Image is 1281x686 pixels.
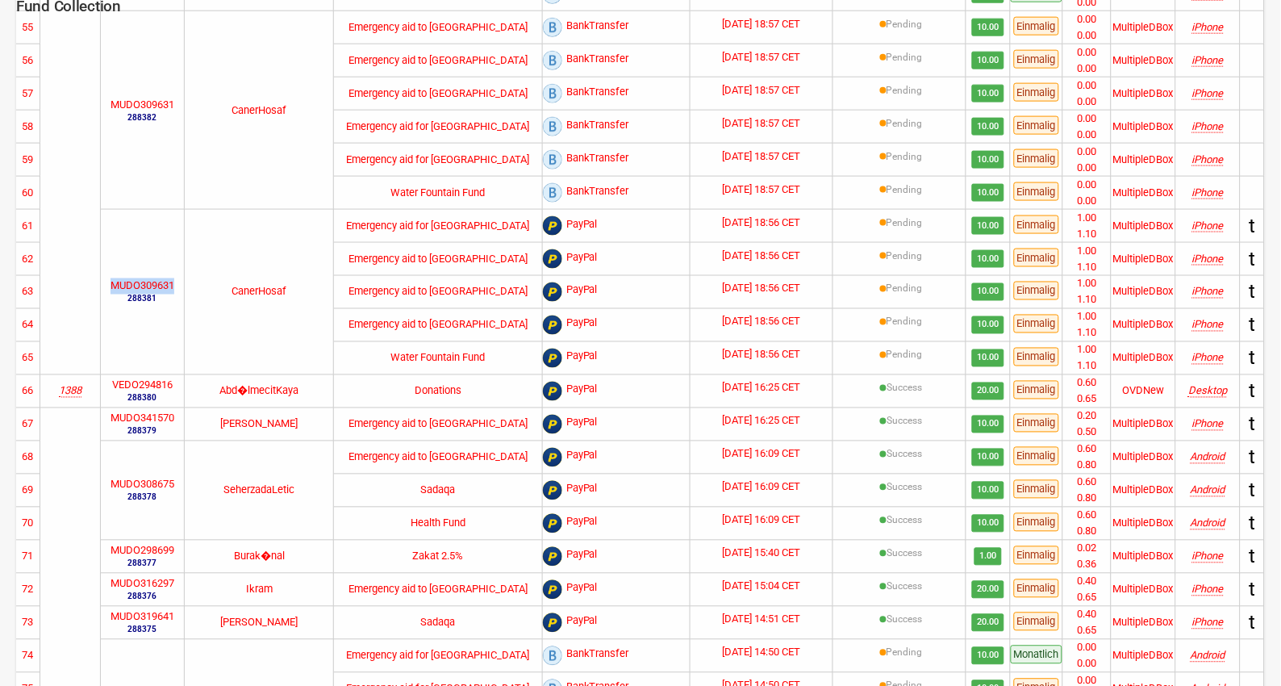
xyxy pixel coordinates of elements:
[334,110,542,143] td: Emergency aid for [GEOGRAPHIC_DATA]
[334,441,542,474] td: Emergency aid to [GEOGRAPHIC_DATA]
[723,82,801,98] label: [DATE] 18:57 CET
[723,380,801,396] label: [DATE] 16:25 CET
[1014,83,1059,102] span: Einmalig
[1063,656,1111,672] li: 0.00
[1063,508,1111,524] li: 0.60
[887,381,922,395] label: Success
[1014,149,1059,168] span: Einmalig
[887,546,922,561] label: Success
[723,49,801,65] label: [DATE] 18:57 CET
[112,392,173,404] small: 288380
[1191,451,1225,463] i: Mozilla/5.0 (Linux; Android 10; K) AppleWebKit/537.36 (KHTML, like Gecko) Chrome/140.0.0.0 Mobile...
[111,477,174,493] label: MUDO308675
[887,17,923,31] label: Pending
[1063,458,1111,474] li: 0.80
[1063,325,1111,341] li: 1.10
[16,242,40,275] td: 62
[111,411,174,427] label: MUDO341570
[1063,226,1111,242] li: 1.10
[1063,94,1111,110] li: 0.00
[185,540,334,573] td: Burak�nal
[1063,144,1111,160] li: 0.00
[111,609,174,625] label: MUDO319641
[59,385,81,397] i: Verein
[16,408,40,441] td: 67
[1192,584,1224,596] i: Mozilla/5.0 (iPhone; CPU iPhone OS 18_6_2 like Mac OS X) AppleWebKit/605.1.15 (KHTML, like Gecko)...
[1063,358,1111,374] li: 1.10
[723,248,801,264] label: [DATE] 18:56 CET
[566,646,629,666] span: BankTransfer
[972,151,1004,169] span: 10.00
[723,215,801,231] label: [DATE] 18:56 CET
[16,275,40,308] td: 63
[723,182,801,198] label: [DATE] 18:57 CET
[1192,120,1224,132] i: Mozilla/5.0 (iPhone; CPU iPhone OS 18_6_2 like Mac OS X) AppleWebKit/605.1.15 (KHTML, like Gecko)...
[1250,446,1256,469] span: t
[1014,613,1059,631] span: Einmalig
[1063,193,1111,209] li: 0.00
[566,481,598,500] span: PayPal
[1063,640,1111,656] li: 0.00
[566,150,629,169] span: BankTransfer
[111,543,174,559] label: MUDO298699
[1014,315,1059,333] span: Einmalig
[972,449,1004,466] span: 10.00
[1063,44,1111,61] li: 0.00
[566,282,598,302] span: PayPal
[1113,450,1174,466] div: MultipleDBox
[1192,87,1224,99] i: Mozilla/5.0 (iPhone; CPU iPhone OS 18_6_2 like Mac OS X) AppleWebKit/605.1.15 (KHTML, like Gecko)...
[111,624,174,636] small: 288375
[1014,249,1059,267] span: Einmalig
[1113,86,1174,102] div: MultipleDBox
[1113,19,1174,36] div: MultipleDBox
[723,546,801,562] label: [DATE] 15:40 CET
[334,44,542,77] td: Emergency aid to [GEOGRAPHIC_DATA]
[185,10,334,209] td: CanerHosaf
[16,209,40,242] td: 61
[1250,380,1256,403] span: t
[566,580,598,600] span: PayPal
[185,606,334,639] td: [PERSON_NAME]
[566,316,598,335] span: PayPal
[1063,574,1111,590] li: 0.40
[723,281,801,297] label: [DATE] 18:56 CET
[1250,347,1256,370] span: t
[1014,381,1059,399] span: Einmalig
[1063,111,1111,127] li: 0.00
[185,374,334,408] td: Abd�lmecitKaya
[1122,383,1164,399] div: OVDNew
[16,474,40,507] td: 69
[972,383,1004,400] span: 20.00
[334,176,542,209] td: Water Fountain Fund
[566,84,629,103] span: BankTransfer
[1063,61,1111,77] li: 0.00
[972,283,1004,301] span: 10.00
[887,513,922,528] label: Success
[1063,491,1111,507] li: 0.80
[1014,447,1059,466] span: Einmalig
[566,382,598,401] span: PayPal
[566,349,598,368] span: PayPal
[1063,210,1111,226] li: 1.00
[972,316,1004,334] span: 10.00
[972,349,1004,367] span: 10.00
[723,645,801,661] label: [DATE] 14:50 CET
[334,209,542,242] td: Emergency aid for [GEOGRAPHIC_DATA]
[887,182,923,197] label: Pending
[1113,549,1174,565] div: MultipleDBox
[566,547,598,567] span: PayPal
[566,415,598,434] span: PayPal
[334,242,542,275] td: Emergency aid to [GEOGRAPHIC_DATA]
[1063,391,1111,408] li: 0.65
[16,110,40,143] td: 58
[1063,77,1111,94] li: 0.00
[16,341,40,374] td: 65
[972,184,1004,202] span: 10.00
[566,216,598,236] span: PayPal
[887,579,922,594] label: Success
[887,215,923,230] label: Pending
[974,548,1001,566] span: 1.00
[1063,342,1111,358] li: 1.00
[185,573,334,606] td: Ikram
[972,614,1004,632] span: 20.00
